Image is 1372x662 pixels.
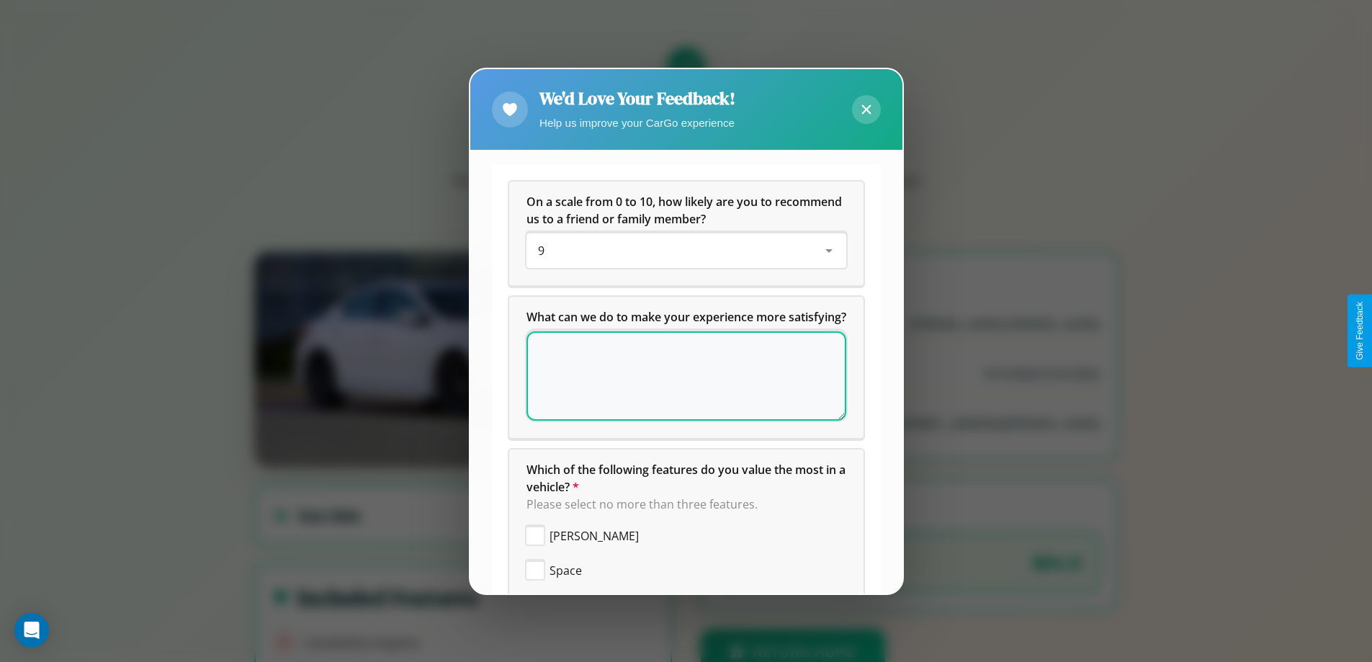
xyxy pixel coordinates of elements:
[526,309,846,325] span: What can we do to make your experience more satisfying?
[539,86,735,110] h2: We'd Love Your Feedback!
[1355,302,1365,360] div: Give Feedback
[14,613,49,648] div: Open Intercom Messenger
[550,562,582,579] span: Space
[538,243,544,259] span: 9
[526,462,848,495] span: Which of the following features do you value the most in a vehicle?
[526,233,846,268] div: On a scale from 0 to 10, how likely are you to recommend us to a friend or family member?
[526,193,846,228] h5: On a scale from 0 to 10, how likely are you to recommend us to a friend or family member?
[526,194,845,227] span: On a scale from 0 to 10, how likely are you to recommend us to a friend or family member?
[550,527,639,545] span: [PERSON_NAME]
[509,182,864,285] div: On a scale from 0 to 10, how likely are you to recommend us to a friend or family member?
[526,496,758,512] span: Please select no more than three features.
[539,113,735,133] p: Help us improve your CarGo experience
